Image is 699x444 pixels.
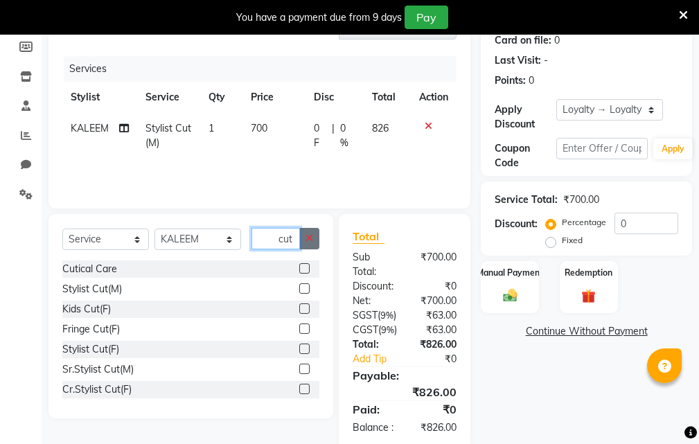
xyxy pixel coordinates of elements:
[71,122,109,134] span: KALEEM
[342,323,407,337] div: ( )
[577,287,600,305] img: _gift.svg
[495,33,551,48] div: Card on file:
[332,121,335,150] span: |
[342,352,415,366] a: Add Tip
[342,294,405,308] div: Net:
[242,82,306,113] th: Price
[353,229,384,244] span: Total
[62,302,111,317] div: Kids Cut(F)
[251,228,300,249] input: Search or Scan
[544,53,548,68] div: -
[306,82,364,113] th: Disc
[251,122,267,134] span: 700
[62,342,119,357] div: Stylist Cut(F)
[405,6,448,29] button: Pay
[364,82,411,113] th: Total
[495,103,556,132] div: Apply Discount
[653,139,693,159] button: Apply
[62,82,137,113] th: Stylist
[405,337,467,352] div: ₹826.00
[342,337,405,352] div: Total:
[342,279,405,294] div: Discount:
[62,262,117,276] div: Cutical Care
[495,53,541,68] div: Last Visit:
[405,420,467,435] div: ₹826.00
[342,384,467,400] div: ₹826.00
[562,216,606,229] label: Percentage
[405,401,467,418] div: ₹0
[411,82,457,113] th: Action
[495,193,558,207] div: Service Total:
[477,267,543,279] label: Manual Payment
[495,141,556,170] div: Coupon Code
[353,323,378,336] span: CGST
[556,138,648,159] input: Enter Offer / Coupon Code
[495,217,538,231] div: Discount:
[314,121,326,150] span: 0 F
[407,308,467,323] div: ₹63.00
[554,33,560,48] div: 0
[372,122,389,134] span: 826
[499,287,522,303] img: _cash.svg
[62,382,132,397] div: Cr.Stylist Cut(F)
[342,308,407,323] div: ( )
[353,309,378,321] span: SGST
[565,267,612,279] label: Redemption
[405,279,467,294] div: ₹0
[342,401,405,418] div: Paid:
[342,420,405,435] div: Balance :
[62,362,134,377] div: Sr.Stylist Cut(M)
[484,324,689,339] a: Continue Without Payment
[495,73,526,88] div: Points:
[209,122,214,134] span: 1
[405,294,467,308] div: ₹700.00
[236,10,402,25] div: You have a payment due from 9 days
[563,193,599,207] div: ₹700.00
[62,322,120,337] div: Fringe Cut(F)
[562,234,583,247] label: Fixed
[342,367,467,384] div: Payable:
[137,82,200,113] th: Service
[380,310,393,321] span: 9%
[64,56,467,82] div: Services
[405,250,467,279] div: ₹700.00
[62,282,122,296] div: Stylist Cut(M)
[415,352,467,366] div: ₹0
[342,250,405,279] div: Sub Total:
[381,324,394,335] span: 9%
[529,73,534,88] div: 0
[145,122,191,149] span: Stylist Cut(M)
[340,121,355,150] span: 0 %
[407,323,467,337] div: ₹63.00
[200,82,242,113] th: Qty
